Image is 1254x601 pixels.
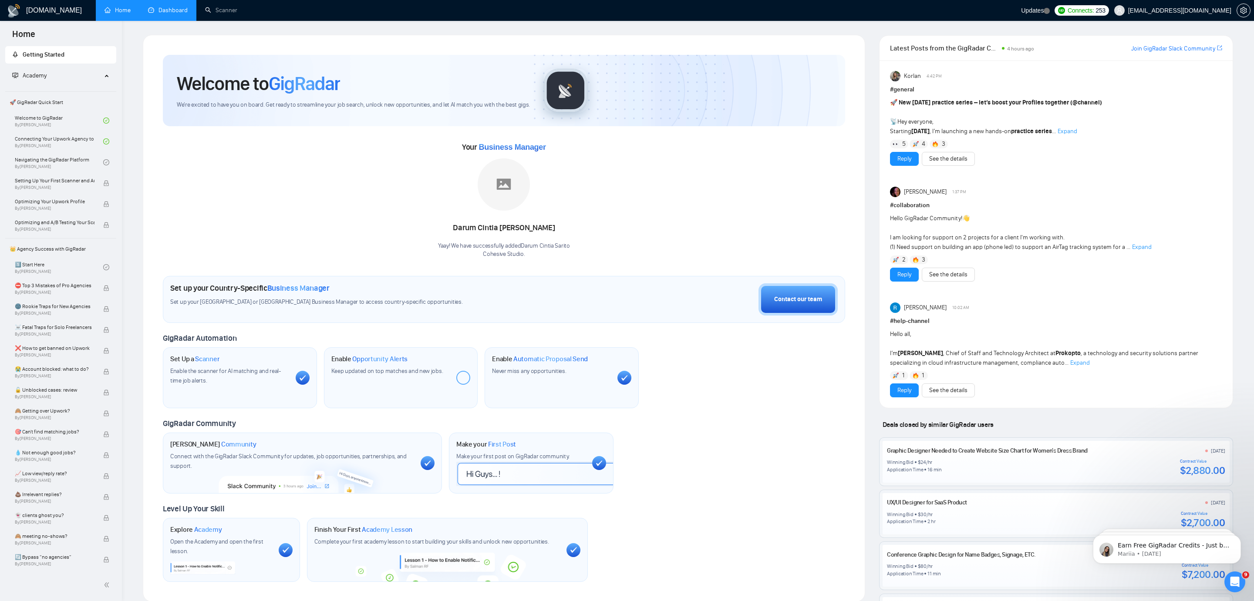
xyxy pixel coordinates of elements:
[15,532,94,541] span: 🙈 meeting no-shows?
[922,255,925,264] span: 3
[15,478,94,483] span: By [PERSON_NAME]
[918,459,921,466] div: $
[1211,447,1225,454] div: [DATE]
[15,448,94,457] span: 💧 Not enough good jobs?
[887,466,923,473] div: Application Time
[103,494,109,500] span: lock
[438,221,570,235] div: Darum Cintia [PERSON_NAME]
[205,7,237,14] a: searchScanner
[12,72,47,79] span: Academy
[103,348,109,354] span: lock
[887,570,923,577] div: Application Time
[163,333,236,343] span: GigRadar Automation
[1096,6,1105,15] span: 253
[221,440,256,449] span: Community
[103,389,109,396] span: lock
[103,557,109,563] span: lock
[15,111,103,130] a: Welcome to GigRadarBy[PERSON_NAME]
[5,88,116,590] li: Academy Homepage
[15,197,94,206] span: Optimizing Your Upwork Profile
[15,206,94,211] span: By [PERSON_NAME]
[456,440,516,449] h1: Make your
[1058,7,1065,14] img: upwork-logo.png
[314,525,412,534] h1: Finish Your First
[897,386,911,395] a: Reply
[15,353,94,358] span: By [PERSON_NAME]
[890,268,919,282] button: Reply
[1132,243,1152,251] span: Expand
[15,323,94,332] span: ☠️ Fatal Traps for Solo Freelancers
[15,436,94,441] span: By [PERSON_NAME]
[103,306,109,312] span: lock
[15,281,94,290] span: ⛔ Top 3 Mistakes of Pro Agencies
[927,563,933,570] div: /hr
[1181,511,1225,516] div: Contract Value
[1237,7,1250,14] span: setting
[103,536,109,542] span: lock
[170,367,281,384] span: Enable the scanner for AI matching and real-time job alerts.
[15,132,103,151] a: Connecting Your Upwork Agency to GigRadarBy[PERSON_NAME]
[15,499,94,504] span: By [PERSON_NAME]
[15,153,103,172] a: Navigating the GigRadar PlatformBy[PERSON_NAME]
[1021,7,1044,14] span: Updates
[103,201,109,207] span: lock
[962,215,970,222] span: 👋
[15,469,94,478] span: 📈 Low view/reply rate?
[890,201,1222,210] h1: # collaboration
[177,72,340,95] h1: Welcome to
[15,511,94,520] span: 👻 clients ghost you?
[267,283,330,293] span: Business Manager
[1011,128,1052,135] strong: practice series
[922,152,975,166] button: See the details
[5,28,42,46] span: Home
[952,188,966,196] span: 1:37 PM
[1180,459,1225,464] div: Contract Value
[922,371,924,380] span: 1
[479,143,546,151] span: Business Manager
[103,515,109,521] span: lock
[438,250,570,259] p: Cohesive Studio .
[163,419,236,428] span: GigRadar Community
[918,511,921,518] div: $
[887,511,913,518] div: Winning Bid
[349,553,545,582] img: academy-bg.png
[15,302,94,311] span: 🌚 Rookie Traps for New Agencies
[6,240,115,258] span: 👑 Agency Success with GigRadar
[170,440,256,449] h1: [PERSON_NAME]
[1237,3,1251,17] button: setting
[488,440,516,449] span: First Post
[12,72,18,78] span: fund-projection-screen
[890,152,919,166] button: Reply
[478,158,530,211] img: placeholder.png
[1131,44,1215,54] a: Join GigRadar Slack Community
[898,349,943,357] strong: [PERSON_NAME]
[929,386,967,395] a: See the details
[887,459,913,466] div: Winning Bid
[103,285,109,291] span: lock
[15,386,94,394] span: 🔓 Unblocked cases: review
[911,128,930,135] strong: [DATE]
[15,457,94,462] span: By [PERSON_NAME]
[15,311,94,316] span: By [PERSON_NAME]
[927,518,935,525] div: 2 hr
[15,332,94,337] span: By [PERSON_NAME]
[104,7,131,14] a: homeHome
[492,355,588,363] h1: Enable
[902,255,906,264] span: 2
[890,330,1198,366] span: Hello all, I’m , Chief of Staff and Technology Architect at , a technology and security solutions...
[893,257,899,263] img: 🚀
[15,365,94,373] span: 😭 Account blocked: what to do?
[902,371,904,380] span: 1
[893,141,899,147] img: 👀
[932,141,938,147] img: 🔥
[758,283,838,316] button: Contact our team
[103,452,109,458] span: lock
[23,51,64,58] span: Getting Started
[942,140,945,148] span: 3
[148,7,188,14] a: dashboardDashboard
[1242,571,1249,578] span: 9
[1007,46,1034,52] span: 4 hours ago
[927,511,933,518] div: /hr
[163,504,224,514] span: Level Up Your Skill
[103,222,109,228] span: lock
